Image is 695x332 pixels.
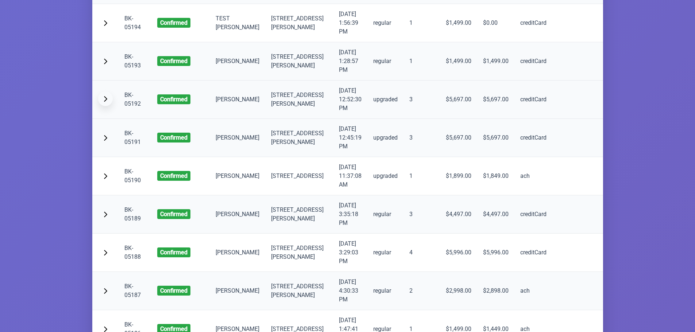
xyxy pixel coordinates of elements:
[514,4,552,42] td: creditCard
[333,272,367,310] td: [DATE] 4:30:33 PM
[367,272,404,310] td: regular
[477,81,514,119] td: $5,697.00
[157,133,190,142] span: confirmed
[157,286,190,296] span: confirmed
[210,42,265,81] td: [PERSON_NAME]
[514,119,552,157] td: creditCard
[367,157,404,195] td: upgraded
[440,4,477,42] td: $1,499.00
[124,91,141,107] a: BK-05192
[333,119,367,157] td: [DATE] 12:45:19 PM
[514,81,552,119] td: creditCard
[404,4,440,42] td: 1
[477,195,514,234] td: $4,497.00
[333,42,367,81] td: [DATE] 1:28:57 PM
[477,4,514,42] td: $0.00
[157,18,190,28] span: confirmed
[333,81,367,119] td: [DATE] 12:52:30 PM
[210,4,265,42] td: TEST [PERSON_NAME]
[210,234,265,272] td: [PERSON_NAME]
[124,245,141,260] a: BK-05188
[514,272,552,310] td: ach
[210,81,265,119] td: [PERSON_NAME]
[157,171,190,181] span: confirmed
[514,234,552,272] td: creditCard
[404,119,440,157] td: 3
[514,195,552,234] td: creditCard
[477,157,514,195] td: $1,849.00
[367,42,404,81] td: regular
[514,42,552,81] td: creditCard
[440,81,477,119] td: $5,697.00
[265,195,333,234] td: [STREET_ADDRESS] [PERSON_NAME]
[333,157,367,195] td: [DATE] 11:37:08 AM
[124,130,141,145] a: BK-05191
[157,56,190,66] span: confirmed
[157,247,190,257] span: confirmed
[404,81,440,119] td: 3
[367,234,404,272] td: regular
[157,209,190,219] span: confirmed
[265,81,333,119] td: [STREET_ADDRESS] [PERSON_NAME]
[265,272,333,310] td: [STREET_ADDRESS] [PERSON_NAME]
[333,234,367,272] td: [DATE] 3:29:03 PM
[124,15,141,31] a: BK-05194
[367,4,404,42] td: regular
[124,283,141,298] a: BK-05187
[124,168,141,184] a: BK-05190
[514,157,552,195] td: ach
[333,195,367,234] td: [DATE] 3:35:18 PM
[404,42,440,81] td: 1
[477,119,514,157] td: $5,697.00
[440,119,477,157] td: $5,697.00
[157,94,190,104] span: confirmed
[265,234,333,272] td: [STREET_ADDRESS] [PERSON_NAME]
[404,234,440,272] td: 4
[440,195,477,234] td: $4,497.00
[265,157,333,195] td: [STREET_ADDRESS]
[210,119,265,157] td: [PERSON_NAME]
[210,195,265,234] td: [PERSON_NAME]
[367,195,404,234] td: regular
[210,157,265,195] td: [PERSON_NAME]
[210,272,265,310] td: [PERSON_NAME]
[440,157,477,195] td: $1,899.00
[440,234,477,272] td: $5,996.00
[477,272,514,310] td: $2,898.00
[404,272,440,310] td: 2
[477,234,514,272] td: $5,996.00
[404,195,440,234] td: 3
[367,81,404,119] td: upgraded
[124,53,141,69] a: BK-05193
[333,4,367,42] td: [DATE] 1:56:39 PM
[404,157,440,195] td: 1
[265,42,333,81] td: [STREET_ADDRESS] [PERSON_NAME]
[477,42,514,81] td: $1,499.00
[265,119,333,157] td: [STREET_ADDRESS] [PERSON_NAME]
[440,42,477,81] td: $1,499.00
[367,119,404,157] td: upgraded
[265,4,333,42] td: [STREET_ADDRESS][PERSON_NAME]
[440,272,477,310] td: $2,998.00
[124,206,141,222] a: BK-05189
